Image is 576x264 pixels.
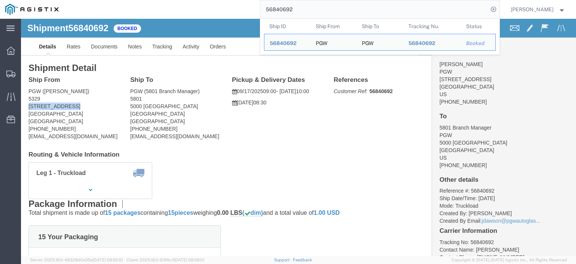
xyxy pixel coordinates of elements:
div: 56840692 [270,39,305,47]
span: [DATE] 09:50:51 [93,258,123,262]
button: [PERSON_NAME] [510,5,566,14]
span: Server: 2025.19.0-49328d0a35e [30,258,123,262]
th: Status [461,19,496,34]
div: PGW [315,34,327,50]
a: Support [274,258,293,262]
span: Copyright © [DATE]-[DATE] Agistix Inc., All Rights Reserved [451,257,567,263]
iframe: FS Legacy Container [21,19,576,256]
div: Booked [466,39,490,47]
th: Ship ID [264,19,310,34]
span: [DATE] 09:39:01 [174,258,204,262]
th: Ship From [310,19,357,34]
div: 56840692 [408,39,456,47]
img: logo [5,4,58,15]
input: Search for shipment number, reference number [260,0,488,18]
table: Search Results [264,19,499,54]
span: 56840692 [408,40,435,46]
div: PGW [362,34,373,50]
span: Client: 2025.19.0-129fbcf [126,258,204,262]
span: Jesse Jordan [511,5,553,14]
span: 56840692 [270,40,297,46]
th: Tracking Nu. [403,19,461,34]
a: Feedback [293,258,312,262]
th: Ship To [357,19,403,34]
